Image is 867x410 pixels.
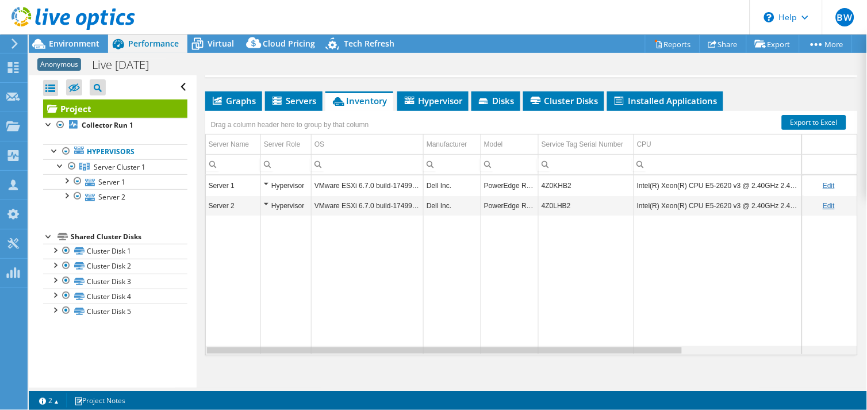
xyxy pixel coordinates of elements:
[823,182,835,190] a: Edit
[43,244,187,259] a: Cluster Disk 1
[209,137,250,151] div: Server Name
[542,137,624,151] div: Service Tag Serial Number
[206,175,261,196] td: Column Server Name, Value Server 1
[261,154,312,174] td: Column Server Role, Filter cell
[634,154,804,174] td: Column CPU, Filter cell
[43,118,187,133] a: Collector Run 1
[764,12,774,22] svg: \n
[43,144,187,159] a: Hypervisors
[211,95,256,106] span: Graphs
[271,95,317,106] span: Servers
[206,196,261,216] td: Column Server Name, Value Server 2
[312,196,424,216] td: Column OS, Value VMware ESXi 6.7.0 build-17499825
[634,135,804,155] td: CPU Column
[43,304,187,319] a: Cluster Disk 5
[263,38,315,49] span: Cloud Pricing
[331,95,388,106] span: Inventory
[403,95,463,106] span: Hypervisor
[782,115,846,130] a: Export to Excel
[43,259,187,274] a: Cluster Disk 2
[43,274,187,289] a: Cluster Disk 3
[484,137,503,151] div: Model
[539,135,634,155] td: Service Tag Serial Number Column
[264,199,308,213] div: Hypervisor
[700,35,747,53] a: Share
[613,95,718,106] span: Installed Applications
[481,196,539,216] td: Column Model, Value PowerEdge R630
[66,393,133,408] a: Project Notes
[539,196,634,216] td: Column Service Tag Serial Number, Value 4Z0LHB2
[424,154,481,174] td: Column Manufacturer, Filter cell
[128,38,179,49] span: Performance
[261,196,312,216] td: Column Server Role, Value Hypervisor
[82,120,133,130] b: Collector Run 1
[634,196,804,216] td: Column CPU, Value Intel(R) Xeon(R) CPU E5-2620 v3 @ 2.40GHz 2.40 GHz
[746,35,800,53] a: Export
[206,135,261,155] td: Server Name Column
[43,159,187,174] a: Server Cluster 1
[427,137,467,151] div: Manufacturer
[261,175,312,196] td: Column Server Role, Value Hypervisor
[539,154,634,174] td: Column Service Tag Serial Number, Filter cell
[312,175,424,196] td: Column OS, Value VMware ESXi 6.7.0 build-17499825
[43,174,187,189] a: Server 1
[71,230,187,244] div: Shared Cluster Disks
[264,137,300,151] div: Server Role
[205,111,858,355] div: Data grid
[206,154,261,174] td: Column Server Name, Filter cell
[424,196,481,216] td: Column Manufacturer, Value Dell Inc.
[529,95,599,106] span: Cluster Disks
[87,59,167,71] h1: Live [DATE]
[314,137,324,151] div: OS
[477,95,515,106] span: Disks
[94,162,145,172] span: Server Cluster 1
[208,117,372,133] div: Drag a column header here to group by that column
[43,189,187,204] a: Server 2
[539,175,634,196] td: Column Service Tag Serial Number, Value 4Z0KHB2
[31,393,67,408] a: 2
[344,38,394,49] span: Tech Refresh
[49,38,99,49] span: Environment
[261,135,312,155] td: Server Role Column
[43,289,187,304] a: Cluster Disk 4
[312,135,424,155] td: OS Column
[264,179,308,193] div: Hypervisor
[823,202,835,210] a: Edit
[836,8,854,26] span: BW
[312,154,424,174] td: Column OS, Filter cell
[481,154,539,174] td: Column Model, Filter cell
[43,99,187,118] a: Project
[645,35,700,53] a: Reports
[637,137,651,151] div: CPU
[799,35,853,53] a: More
[481,175,539,196] td: Column Model, Value PowerEdge R630
[481,135,539,155] td: Model Column
[37,58,81,71] span: Anonymous
[424,135,481,155] td: Manufacturer Column
[208,38,234,49] span: Virtual
[634,175,804,196] td: Column CPU, Value Intel(R) Xeon(R) CPU E5-2620 v3 @ 2.40GHz 2.40 GHz
[424,175,481,196] td: Column Manufacturer, Value Dell Inc.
